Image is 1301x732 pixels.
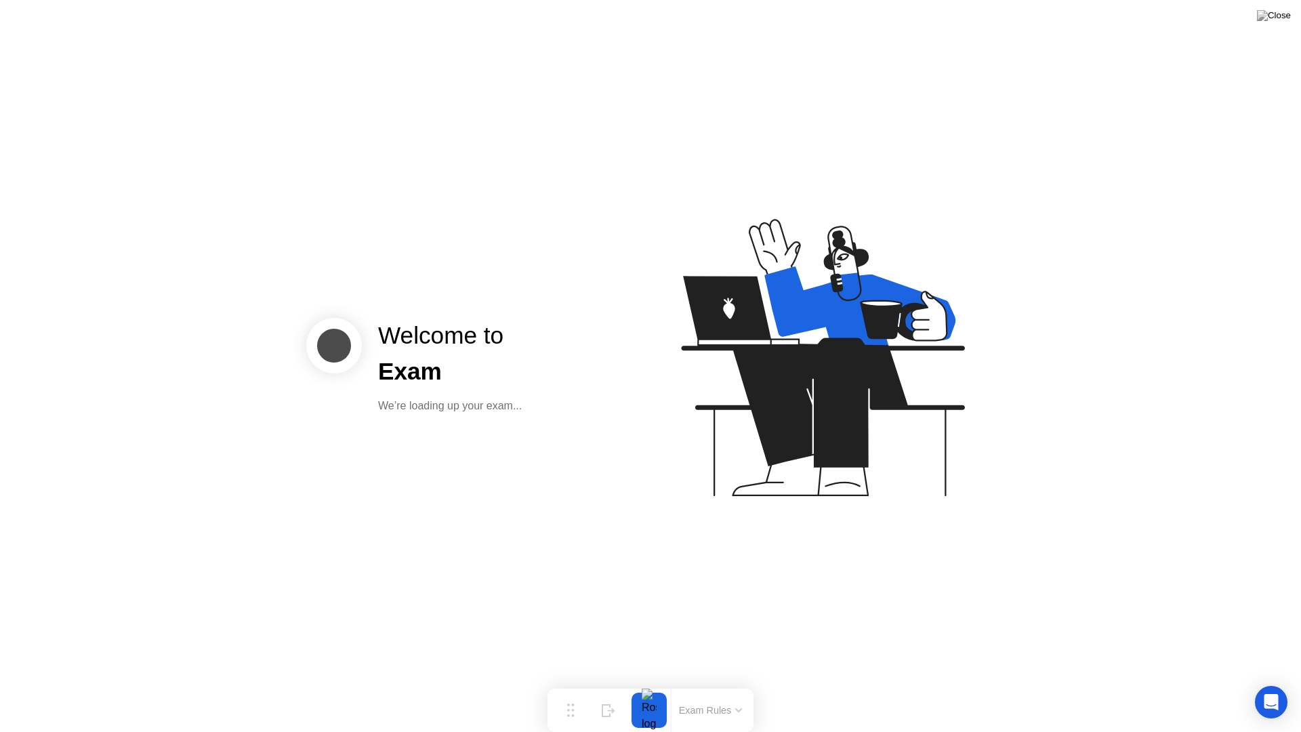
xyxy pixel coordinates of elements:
[378,398,522,414] div: We’re loading up your exam...
[378,318,522,354] div: Welcome to
[1257,10,1291,21] img: Close
[378,354,522,390] div: Exam
[1255,686,1287,718] div: Open Intercom Messenger
[675,704,747,716] button: Exam Rules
